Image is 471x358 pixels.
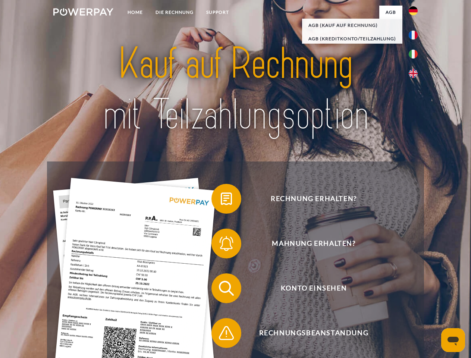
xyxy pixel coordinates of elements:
button: Konto einsehen [211,273,405,303]
a: agb [379,6,402,19]
img: qb_bill.svg [217,189,236,208]
a: Home [121,6,149,19]
img: qb_bell.svg [217,234,236,253]
button: Rechnung erhalten? [211,184,405,214]
span: Mahnung erhalten? [222,229,405,258]
span: Konto einsehen [222,273,405,303]
span: Rechnungsbeanstandung [222,318,405,348]
img: qb_warning.svg [217,324,236,342]
img: fr [409,31,418,40]
img: de [409,6,418,15]
a: SUPPORT [200,6,235,19]
a: DIE RECHNUNG [149,6,200,19]
img: title-powerpay_de.svg [71,36,400,143]
img: qb_search.svg [217,279,236,298]
a: AGB (Kreditkonto/Teilzahlung) [302,32,402,45]
button: Rechnungsbeanstandung [211,318,405,348]
span: Rechnung erhalten? [222,184,405,214]
iframe: Schaltfläche zum Öffnen des Messaging-Fensters [441,328,465,352]
a: AGB (Kauf auf Rechnung) [302,19,402,32]
button: Mahnung erhalten? [211,229,405,258]
img: logo-powerpay-white.svg [53,8,113,16]
img: en [409,69,418,78]
img: it [409,50,418,59]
